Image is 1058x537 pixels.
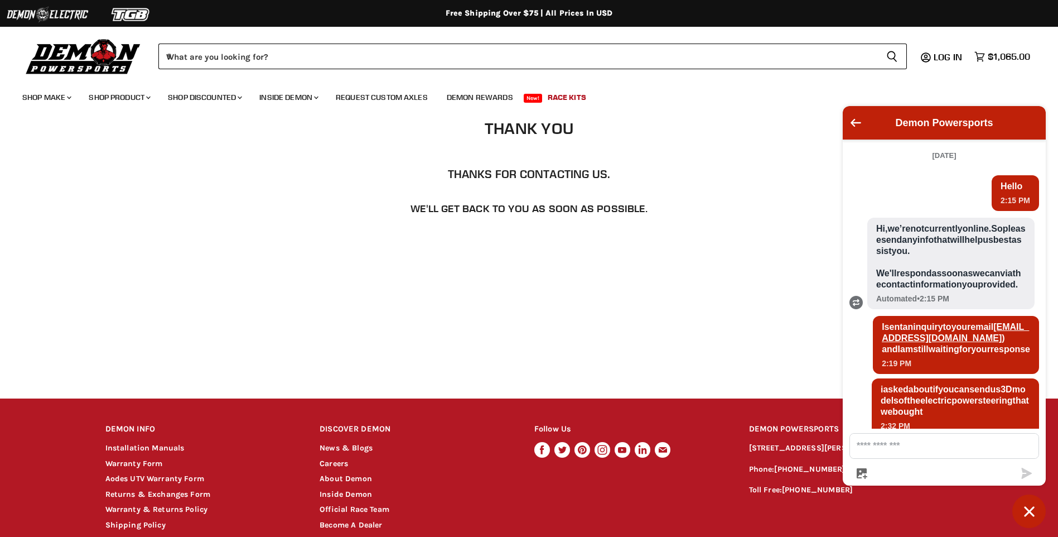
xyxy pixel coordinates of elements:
a: Official Race Team [320,505,389,514]
span: Log in [934,51,962,63]
h2: Follow Us [534,416,728,443]
a: Inside Demon [251,86,325,109]
a: [PHONE_NUMBER] [774,464,845,474]
h2: DEMON INFO [105,416,299,443]
a: Log in [929,52,969,62]
div: Free Shipping Over $75 | All Prices In USD [83,8,975,18]
a: Returns & Exchanges Form [105,490,211,499]
span: Thanks for contacting us. [448,167,611,181]
span: New! [524,94,543,103]
a: Warranty & Returns Policy [105,505,208,514]
a: [PHONE_NUMBER] [782,485,853,495]
h2: DEMON POWERSPORTS [749,416,953,443]
a: News & Blogs [320,443,373,453]
a: Request Custom Axles [327,86,436,109]
img: Demon Electric Logo 2 [6,4,89,25]
a: Careers [320,459,348,468]
h1: Thank You [362,119,697,137]
a: About Demon [320,474,372,483]
input: When autocomplete results are available use up and down arrows to review and enter to select [158,44,877,69]
p: Phone: [749,463,953,476]
a: Race Kits [539,86,595,109]
a: Become A Dealer [320,520,382,530]
a: Aodes UTV Warranty Form [105,474,204,483]
span: $1,065.00 [988,51,1030,62]
a: Shop Make [14,86,78,109]
a: Inside Demon [320,490,372,499]
a: Warranty Form [105,459,163,468]
img: Demon Powersports [22,36,144,76]
button: Search [877,44,907,69]
p: Toll Free: [749,484,953,497]
a: Installation Manuals [105,443,185,453]
span: We'll get back to you as soon as possible. [410,202,648,215]
a: Shop Product [80,86,157,109]
img: TGB Logo 2 [89,4,173,25]
p: [STREET_ADDRESS][PERSON_NAME] [749,442,953,455]
a: Shop Discounted [160,86,249,109]
a: $1,065.00 [969,49,1036,65]
a: Shipping Policy [105,520,166,530]
inbox-online-store-chat: Shopify online store chat [839,106,1049,528]
ul: Main menu [14,81,1027,109]
h2: DISCOVER DEMON [320,416,513,443]
form: Product [158,44,907,69]
a: Demon Rewards [438,86,521,109]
